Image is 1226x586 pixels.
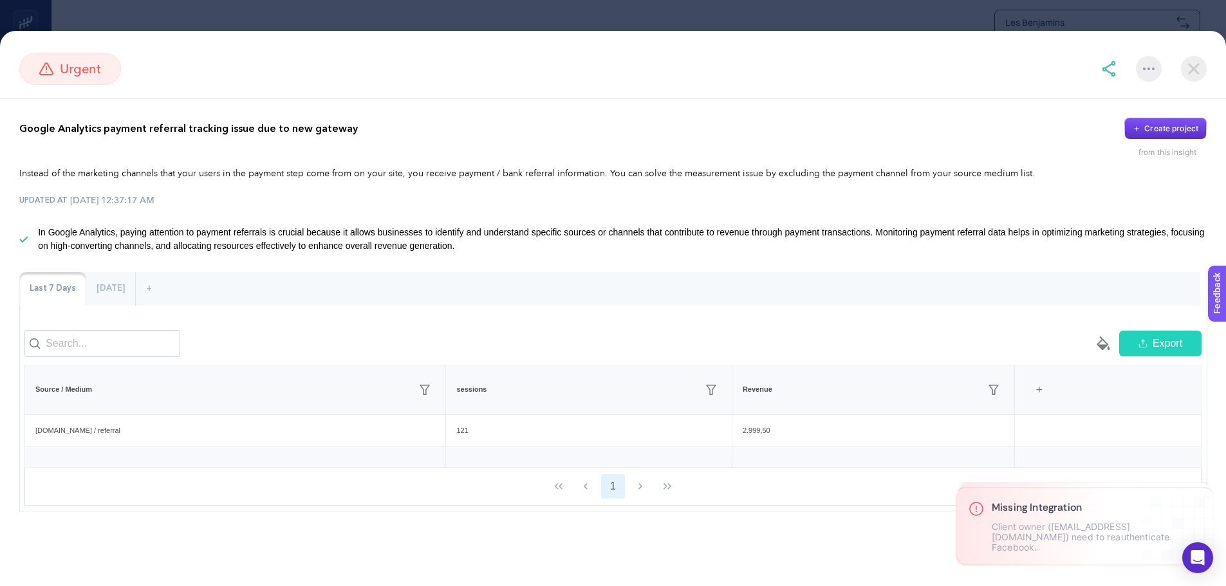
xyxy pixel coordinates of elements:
[19,121,358,136] p: Google Analytics payment referral tracking issue due to new gateway
[19,195,68,205] span: UPDATED AT
[24,330,180,357] input: Search...
[732,415,1015,446] div: 2.999,50
[992,522,1200,553] p: Client owner ([EMAIL_ADDRESS][DOMAIN_NAME]) need to reauthenticate Facebook.
[1181,56,1207,82] img: close-dialog
[992,501,1200,514] h3: Missing Integration
[19,167,1207,181] p: Instead of the marketing channels that your users in the payment step come from on your site, you...
[1138,147,1207,158] div: from this insight
[8,4,49,14] span: Feedback
[136,272,162,306] div: +
[86,272,135,306] div: [DATE]
[60,59,101,78] span: urgent
[35,384,92,395] span: Source / Medium
[456,384,487,395] span: sessions
[1124,118,1207,140] button: Create project
[25,415,445,446] div: [DOMAIN_NAME] / referral
[1182,542,1213,573] div: Open Intercom Messenger
[19,236,28,243] img: list-check
[743,384,772,395] span: Revenue
[1119,331,1202,356] button: Export
[1144,124,1198,134] div: Create project
[601,474,626,499] button: 1
[70,194,154,206] time: [DATE] 12:37:17 AM
[1101,61,1117,77] img: share
[1025,376,1036,404] div: 3 items selected
[446,415,731,446] div: 121
[1143,68,1155,70] img: More options
[1027,376,1052,404] div: +
[19,272,86,306] div: Last 7 Days
[38,226,1207,253] p: In Google Analytics, paying attention to payment referrals is crucial because it allows businesse...
[1153,336,1182,351] span: Export
[39,62,53,75] img: urgent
